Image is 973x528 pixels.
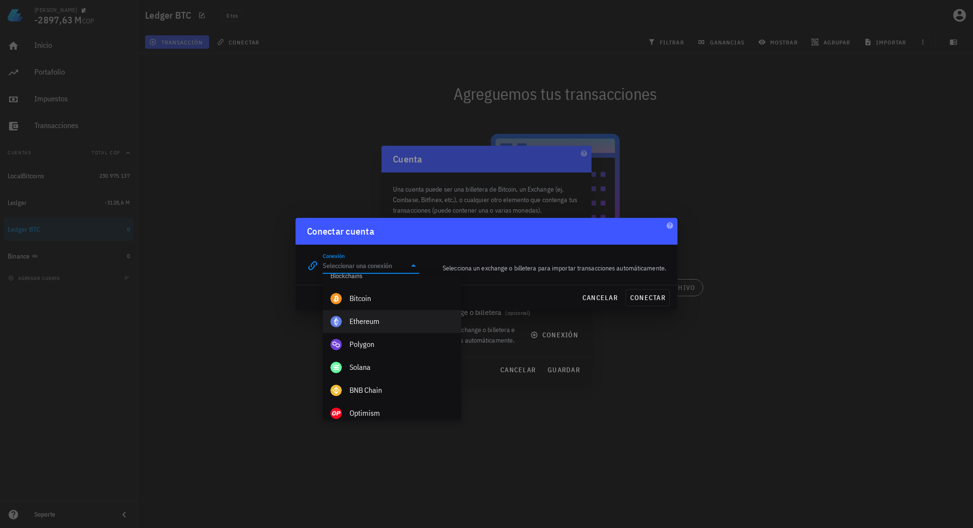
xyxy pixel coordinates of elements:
button: cancelar [578,289,622,306]
input: Seleccionar una conexión [323,258,406,273]
div: Polygon [349,340,454,349]
button: conectar [625,289,670,306]
div: Solana [349,363,454,372]
span: cancelar [582,293,618,302]
div: Selecciona un exchange o billetera para importar transacciones automáticamente. [425,257,672,279]
div: Conectar cuenta [307,224,374,239]
div: Bitcoin [349,294,454,303]
div: Blockchains [323,264,461,287]
div: Optimism [349,409,454,418]
span: conectar [630,293,666,302]
div: BNB Chain [349,386,454,395]
div: Ethereum [349,317,454,326]
label: Conexión [323,252,345,259]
